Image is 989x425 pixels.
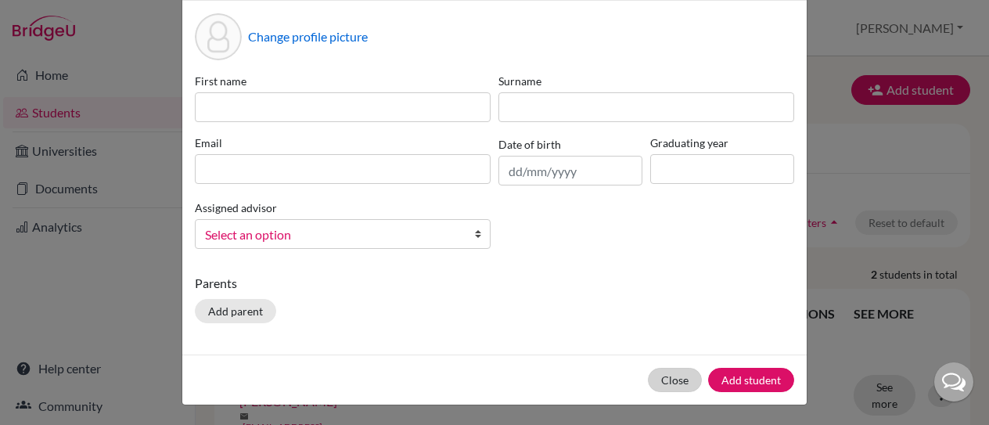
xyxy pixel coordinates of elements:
span: Select an option [205,225,460,245]
label: Graduating year [650,135,794,151]
p: Parents [195,274,794,293]
label: Assigned advisor [195,200,277,216]
span: Help [35,11,67,25]
label: Email [195,135,491,151]
label: First name [195,73,491,89]
label: Surname [498,73,794,89]
div: Profile picture [195,13,242,60]
button: Add parent [195,299,276,323]
button: Add student [708,368,794,392]
input: dd/mm/yyyy [498,156,642,185]
label: Date of birth [498,136,561,153]
button: Close [648,368,702,392]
